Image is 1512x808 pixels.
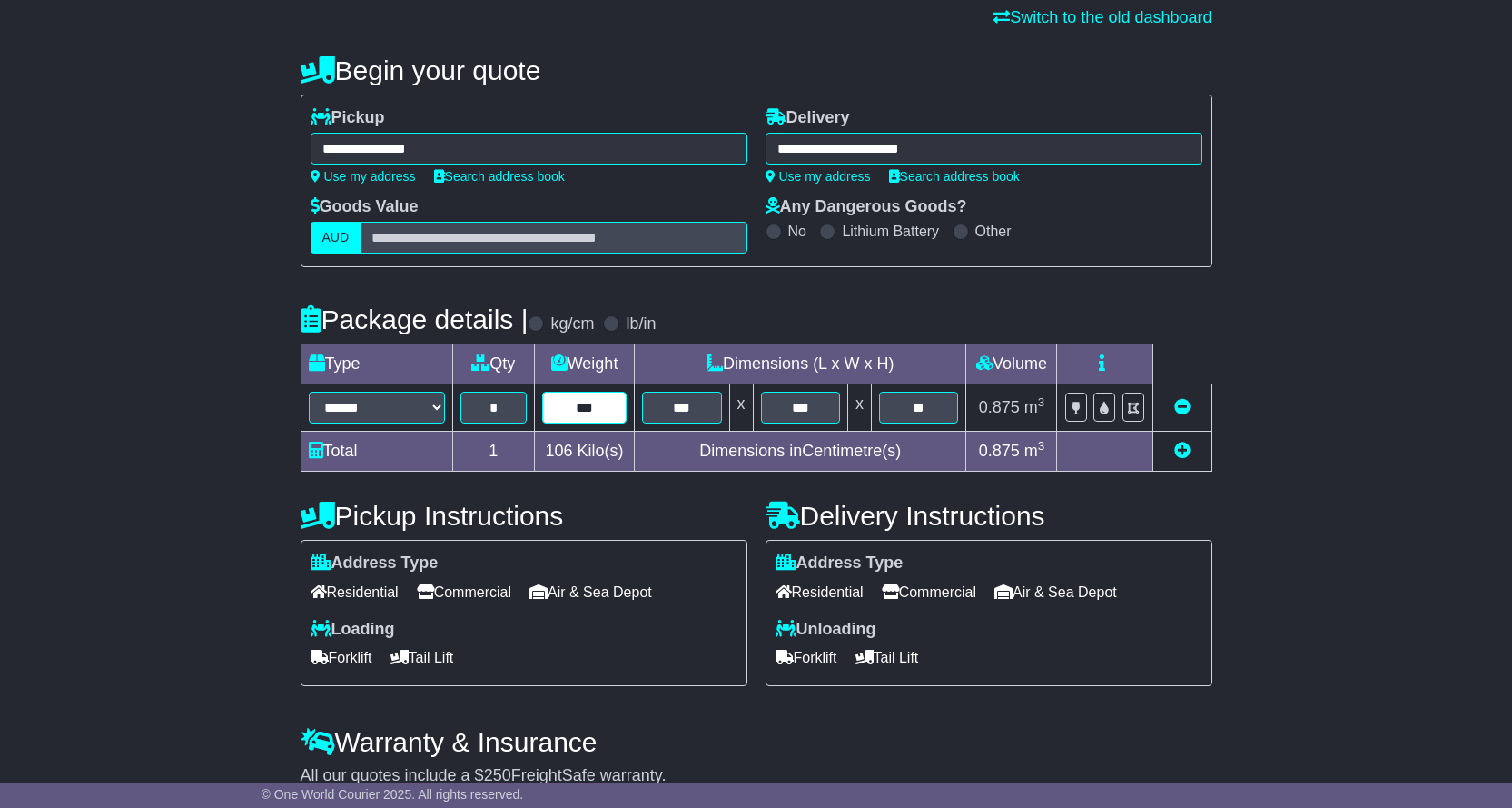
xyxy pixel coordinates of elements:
[979,398,1020,416] span: 0.875
[766,501,1212,531] h4: Delivery Instructions
[966,344,1057,384] td: Volume
[1174,398,1191,416] a: Remove this item
[546,442,573,460] span: 106
[417,578,511,606] span: Commercial
[766,197,967,217] label: Any Dangerous Goods?
[452,432,535,472] td: 1
[729,384,753,432] td: x
[311,108,385,128] label: Pickup
[301,766,1212,786] div: All our quotes include a $ FreightSafe warranty.
[311,169,416,184] a: Use my address
[301,432,452,472] td: Total
[301,304,529,334] h4: Package details |
[776,620,876,640] label: Unloading
[994,578,1117,606] span: Air & Sea Depot
[776,643,837,672] span: Forklift
[311,222,361,254] label: AUD
[301,501,747,531] h4: Pickup Instructions
[1174,442,1191,460] a: Add new item
[390,643,454,672] span: Tail Lift
[311,643,372,672] span: Forklift
[975,223,1012,240] label: Other
[301,55,1212,85] h4: Begin your quote
[766,169,871,184] a: Use my address
[776,554,904,574] label: Address Type
[979,442,1020,460] span: 0.875
[788,223,806,240] label: No
[550,314,594,334] label: kg/cm
[1038,395,1045,409] sup: 3
[452,344,535,384] td: Qty
[535,344,635,384] td: Weight
[311,620,395,640] label: Loading
[484,766,511,784] span: 250
[1024,442,1045,460] span: m
[1038,439,1045,453] sup: 3
[311,197,419,217] label: Goods Value
[529,578,652,606] span: Air & Sea Depot
[635,344,966,384] td: Dimensions (L x W x H)
[535,432,635,472] td: Kilo(s)
[301,344,452,384] td: Type
[889,169,1020,184] a: Search address book
[766,108,850,128] label: Delivery
[1024,398,1045,416] span: m
[301,727,1212,757] h4: Warranty & Insurance
[776,578,864,606] span: Residential
[842,223,939,240] label: Lithium Battery
[847,384,871,432] td: x
[635,432,966,472] td: Dimensions in Centimetre(s)
[311,578,399,606] span: Residential
[855,643,919,672] span: Tail Lift
[262,787,524,802] span: © One World Courier 2025. All rights reserved.
[626,314,656,334] label: lb/in
[882,578,976,606] span: Commercial
[311,554,439,574] label: Address Type
[993,8,1211,26] a: Switch to the old dashboard
[434,169,565,184] a: Search address book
